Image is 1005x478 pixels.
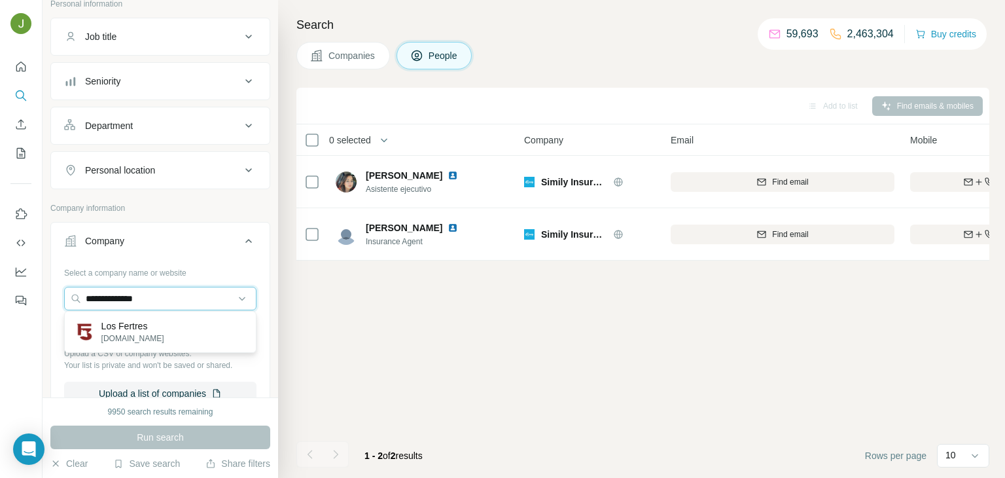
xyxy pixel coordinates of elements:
[51,21,270,52] button: Job title
[772,229,808,240] span: Find email
[524,177,535,187] img: Logo of Simily Insurance
[524,134,563,147] span: Company
[671,134,694,147] span: Email
[64,382,256,405] button: Upload a list of companies
[328,49,376,62] span: Companies
[364,450,423,461] span: results
[85,75,120,88] div: Seniority
[364,450,383,461] span: 1 - 2
[101,320,164,333] p: Los Fertres
[50,457,88,470] button: Clear
[541,228,607,241] span: Simily Insurance
[10,231,31,255] button: Use Surfe API
[108,406,213,418] div: 9950 search results remaining
[10,13,31,34] img: Avatar
[50,202,270,214] p: Company information
[786,26,819,42] p: 59,693
[541,175,607,189] span: Simily Insurance
[366,183,474,195] span: Asistente ejecutivo
[915,25,976,43] button: Buy credits
[366,236,474,248] span: Insurance Agent
[429,49,459,62] span: People
[772,176,808,188] span: Find email
[296,16,989,34] h4: Search
[51,225,270,262] button: Company
[13,433,44,465] div: Open Intercom Messenger
[75,323,94,341] img: Los Fertres
[51,65,270,97] button: Seniority
[671,225,894,244] button: Find email
[10,55,31,79] button: Quick start
[865,449,926,462] span: Rows per page
[366,221,442,234] span: [PERSON_NAME]
[671,172,894,192] button: Find email
[101,333,164,344] p: [DOMAIN_NAME]
[10,84,31,107] button: Search
[10,289,31,312] button: Feedback
[336,172,357,193] img: Avatar
[85,234,124,248] div: Company
[85,30,116,43] div: Job title
[10,141,31,165] button: My lists
[205,457,270,470] button: Share filters
[847,26,894,42] p: 2,463,304
[113,457,180,470] button: Save search
[64,262,256,279] div: Select a company name or website
[910,134,937,147] span: Mobile
[10,113,31,136] button: Enrich CSV
[64,348,256,359] p: Upload a CSV of company websites.
[85,119,133,132] div: Department
[51,155,270,186] button: Personal location
[10,260,31,284] button: Dashboard
[391,450,396,461] span: 2
[448,170,458,181] img: LinkedIn logo
[51,110,270,141] button: Department
[10,202,31,226] button: Use Surfe on LinkedIn
[945,449,956,462] p: 10
[336,224,357,245] img: Avatar
[366,169,442,182] span: [PERSON_NAME]
[329,134,371,147] span: 0 selected
[383,450,391,461] span: of
[448,223,458,233] img: LinkedIn logo
[85,164,155,177] div: Personal location
[524,229,535,240] img: Logo of Simily Insurance
[64,359,256,371] p: Your list is private and won't be saved or shared.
